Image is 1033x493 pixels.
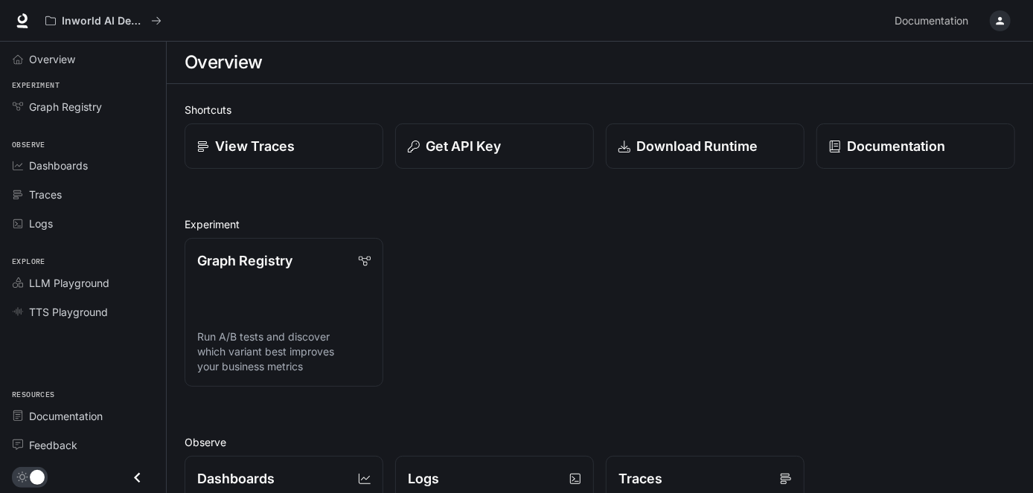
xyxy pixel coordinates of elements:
[121,463,154,493] button: Close drawer
[197,329,371,374] p: Run A/B tests and discover which variant best improves your business metrics
[185,216,1015,232] h2: Experiment
[618,468,662,489] p: Traces
[6,270,160,296] a: LLM Playground
[29,216,53,231] span: Logs
[197,468,275,489] p: Dashboards
[6,46,160,72] a: Overview
[215,136,295,156] p: View Traces
[6,299,160,325] a: TTS Playground
[6,403,160,429] a: Documentation
[847,136,945,156] p: Documentation
[29,158,88,173] span: Dashboards
[185,434,1015,450] h2: Observe
[6,210,160,236] a: Logs
[6,181,160,207] a: Traces
[29,408,103,424] span: Documentation
[197,251,292,271] p: Graph Registry
[62,15,145,28] p: Inworld AI Demos
[29,99,102,115] span: Graph Registry
[816,123,1015,169] a: Documentation
[29,437,77,453] span: Feedback
[29,275,109,291] span: LLM Playground
[39,6,168,36] button: All workspaces
[895,12,968,30] span: Documentation
[606,123,805,169] a: Download Runtime
[6,94,160,120] a: Graph Registry
[6,432,160,458] a: Feedback
[636,136,758,156] p: Download Runtime
[426,136,501,156] p: Get API Key
[185,48,263,77] h1: Overview
[29,187,62,202] span: Traces
[395,123,594,169] button: Get API Key
[185,238,383,387] a: Graph RegistryRun A/B tests and discover which variant best improves your business metrics
[185,102,1015,117] h2: Shortcuts
[29,51,75,67] span: Overview
[6,152,160,178] a: Dashboards
[408,468,439,489] p: Logs
[30,468,45,485] span: Dark mode toggle
[889,6,979,36] a: Documentation
[185,123,383,169] a: View Traces
[29,304,108,320] span: TTS Playground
